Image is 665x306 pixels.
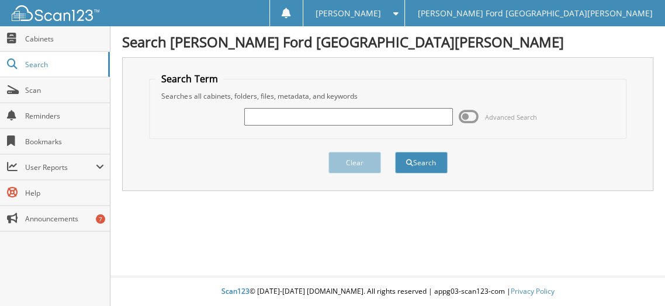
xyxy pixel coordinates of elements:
img: scan123-logo-white.svg [12,5,99,21]
div: 7 [96,214,105,224]
span: Help [25,188,104,198]
span: [PERSON_NAME] Ford [GEOGRAPHIC_DATA][PERSON_NAME] [418,10,653,17]
legend: Search Term [155,72,223,85]
span: Reminders [25,111,104,121]
span: Scan123 [221,286,250,296]
div: © [DATE]-[DATE] [DOMAIN_NAME]. All rights reserved | appg03-scan123-com | [110,277,665,306]
span: User Reports [25,162,96,172]
span: [PERSON_NAME] [316,10,381,17]
span: Search [25,60,102,69]
button: Search [395,152,448,173]
a: Privacy Policy [511,286,555,296]
span: Advanced Search [485,113,537,121]
span: Announcements [25,214,104,224]
h1: Search [PERSON_NAME] Ford [GEOGRAPHIC_DATA][PERSON_NAME] [122,32,653,51]
button: Clear [328,152,381,173]
span: Cabinets [25,34,104,44]
span: Bookmarks [25,137,104,147]
span: Scan [25,85,104,95]
div: Searches all cabinets, folders, files, metadata, and keywords [155,91,619,101]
